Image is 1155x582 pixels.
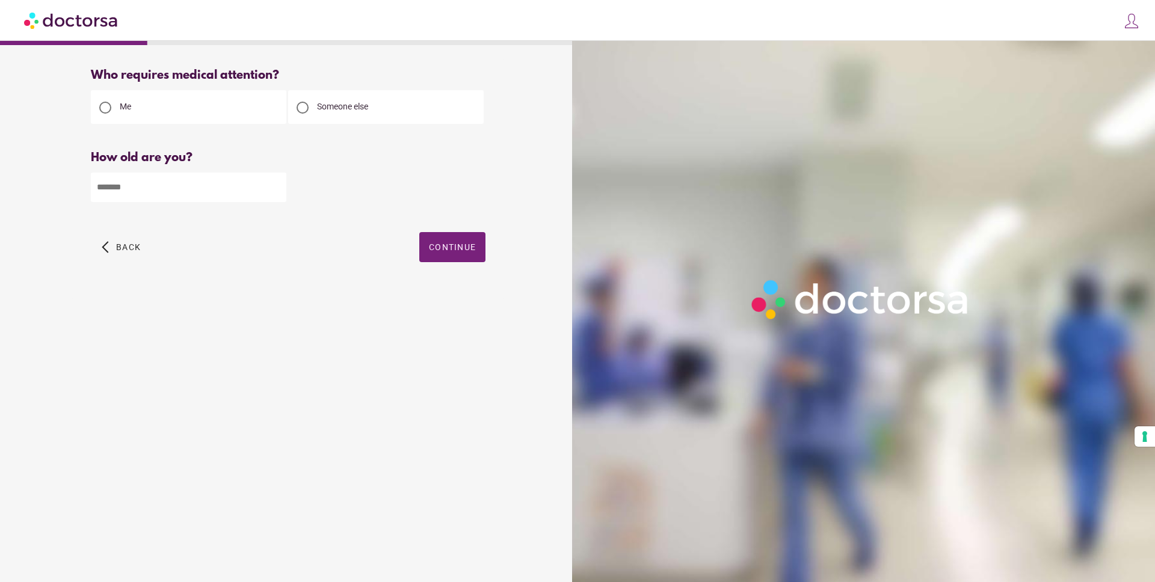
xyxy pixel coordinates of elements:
[419,232,485,262] button: Continue
[1123,13,1140,29] img: icons8-customer-100.png
[317,102,368,111] span: Someone else
[91,151,485,165] div: How old are you?
[91,69,485,82] div: Who requires medical attention?
[429,242,476,252] span: Continue
[97,232,146,262] button: arrow_back_ios Back
[1135,426,1155,447] button: Your consent preferences for tracking technologies
[120,102,131,111] span: Me
[24,7,119,34] img: Doctorsa.com
[116,242,141,252] span: Back
[745,274,976,325] img: Logo-Doctorsa-trans-White-partial-flat.png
